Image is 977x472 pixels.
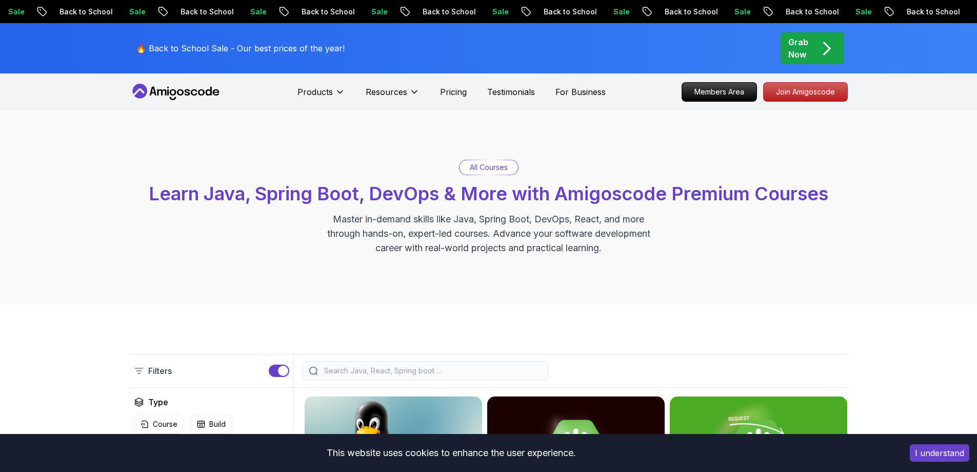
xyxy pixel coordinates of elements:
[605,7,638,17] p: Sale
[484,7,517,17] p: Sale
[777,7,847,17] p: Back to School
[153,419,177,429] p: Course
[51,7,121,17] p: Back to School
[172,7,242,17] p: Back to School
[148,365,172,377] p: Filters
[535,7,605,17] p: Back to School
[555,86,606,98] a: For Business
[763,82,848,102] a: Join Amigoscode
[297,86,345,106] button: Products
[899,7,968,17] p: Back to School
[487,86,535,98] a: Testimonials
[682,82,757,102] a: Members Area
[297,86,333,98] p: Products
[209,419,226,429] p: Build
[149,182,828,205] span: Learn Java, Spring Boot, DevOps & More with Amigoscode Premium Courses
[121,7,154,17] p: Sale
[148,396,168,408] h2: Type
[910,444,969,462] button: Accept cookies
[293,7,363,17] p: Back to School
[8,442,894,464] div: This website uses cookies to enhance the user experience.
[242,7,275,17] p: Sale
[134,414,184,434] button: Course
[440,86,467,98] a: Pricing
[726,7,759,17] p: Sale
[322,366,542,376] input: Search Java, React, Spring boot ...
[764,83,847,101] p: Join Amigoscode
[470,162,508,173] p: All Courses
[190,414,232,434] button: Build
[366,86,407,98] p: Resources
[847,7,880,17] p: Sale
[788,36,808,61] p: Grab Now
[366,86,420,106] button: Resources
[414,7,484,17] p: Back to School
[656,7,726,17] p: Back to School
[682,83,756,101] p: Members Area
[363,7,396,17] p: Sale
[136,42,345,54] p: 🔥 Back to School Sale - Our best prices of the year!
[316,212,661,255] p: Master in-demand skills like Java, Spring Boot, DevOps, React, and more through hands-on, expert-...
